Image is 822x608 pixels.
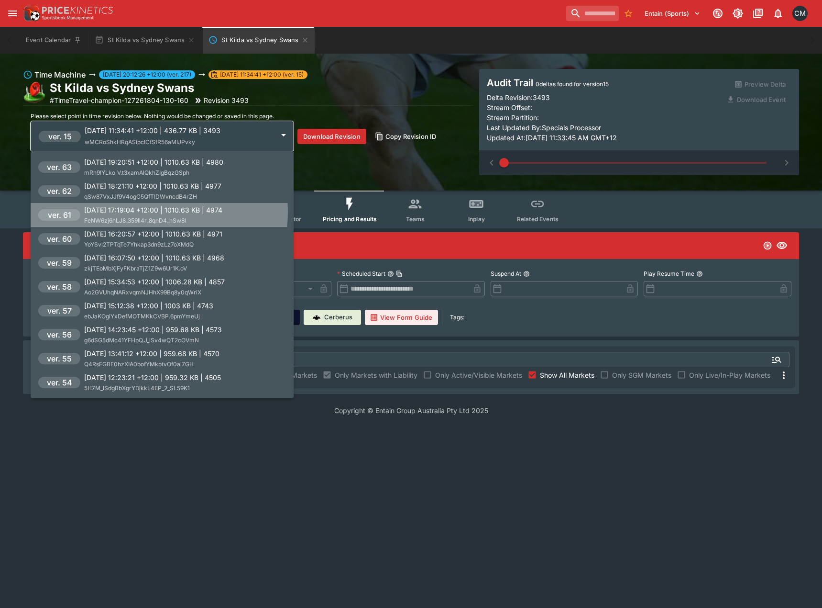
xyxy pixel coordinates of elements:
[84,360,194,368] span: Q4RsFGBE0hzXIA0bofYMkptvOf0al7GH
[84,241,194,248] span: YoYSvl2TPTqTe7Yhkap3dn9zLz7oXMdQ
[47,377,72,388] h6: ver. 54
[47,305,72,316] h6: ver. 57
[84,205,222,215] p: [DATE] 17:19:04 +12:00 | 1010.63 KB | 4974
[84,372,221,383] p: [DATE] 12:23:21 +12:00 | 959.32 KB | 4505
[84,289,201,296] span: Ao2GVUhqNARxvqmNJHhX99Bq8y0qWriX
[84,253,224,263] p: [DATE] 16:07:50 +12:00 | 1010.63 KB | 4968
[47,281,72,293] h6: ver. 58
[48,209,71,221] h6: ver. 61
[84,277,225,287] p: [DATE] 15:34:53 +12:00 | 1006.28 KB | 4857
[84,384,190,392] span: 5H7M_lSdgBbXgrYBjkkL4EP_2_SL59K1
[84,181,221,191] p: [DATE] 18:21:10 +12:00 | 1010.63 KB | 4977
[84,349,219,359] p: [DATE] 13:41:12 +12:00 | 959.68 KB | 4570
[84,337,199,344] span: g6dSG5dMc41YFHpQ.J_lSv4wQT2cOVmN
[84,325,222,335] p: [DATE] 14:23:45 +12:00 | 959.68 KB | 4573
[47,329,72,340] h6: ver. 56
[47,233,72,245] h6: ver. 60
[84,301,213,311] p: [DATE] 15:12:38 +12:00 | 1003 KB | 4743
[84,169,189,176] span: mRh9IYLko_V.t3xamAlQkhZIgBqzGSph
[84,265,187,272] span: zkjTEoMbXjFyFKbraTjZ1Z9w6Ur1K.oV
[47,353,72,364] h6: ver. 55
[84,193,197,200] span: qSw87VxJJf9V4ogC5QfTIDWvncdB4rZH
[84,313,200,320] span: ebJaKOgiYxDefMOTMKkCVBP.6pmYmeUj
[84,229,222,239] p: [DATE] 16:20:57 +12:00 | 1010.63 KB | 4971
[47,257,72,269] h6: ver. 59
[47,161,72,173] h6: ver. 63
[84,157,223,167] p: [DATE] 19:20:51 +12:00 | 1010.63 KB | 4980
[84,217,186,224] span: FeNW6zj6hLJ8_359Il4r_8qnD4_hSw8l
[47,185,72,197] h6: ver. 62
